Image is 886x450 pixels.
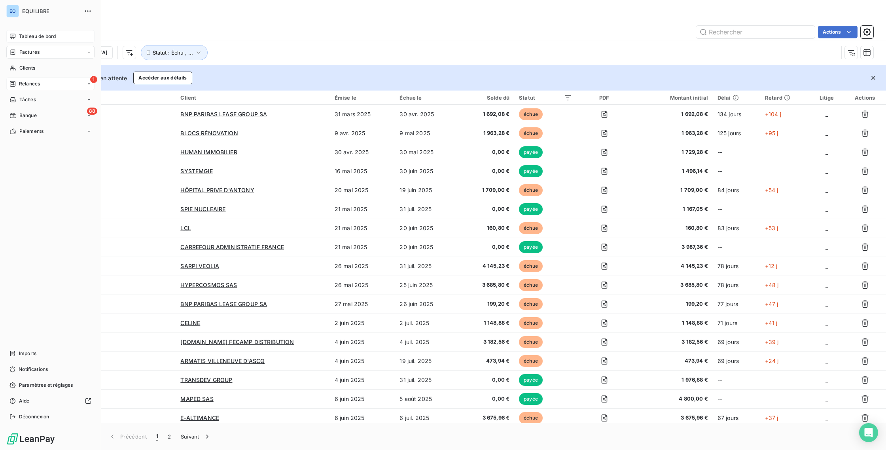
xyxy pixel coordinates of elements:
[156,433,158,441] span: 1
[330,257,395,276] td: 26 mai 2025
[395,181,460,200] td: 19 juin 2025
[859,423,878,442] div: Open Intercom Messenger
[636,300,708,308] span: 199,20 €
[395,408,460,427] td: 6 juil. 2025
[636,110,708,118] span: 1 692,08 €
[330,371,395,389] td: 4 juin 2025
[696,26,815,38] input: Rechercher
[395,371,460,389] td: 31 juil. 2025
[825,395,828,402] span: _
[330,200,395,219] td: 21 mai 2025
[636,224,708,232] span: 160,80 €
[104,428,151,445] button: Précédent
[636,414,708,422] span: 3 675,96 €
[395,257,460,276] td: 31 juil. 2025
[519,279,543,291] span: échue
[814,95,839,101] div: Litige
[519,260,543,272] span: échue
[395,333,460,352] td: 4 juil. 2025
[713,181,760,200] td: 84 jours
[19,96,36,103] span: Tâches
[519,336,543,348] span: échue
[765,338,779,345] span: +39 j
[330,181,395,200] td: 20 mai 2025
[765,111,781,117] span: +104 j
[399,95,455,101] div: Échue le
[465,95,509,101] div: Solde dû
[713,408,760,427] td: 67 jours
[180,187,254,193] span: HÔPITAL PRIVÉ D'ANTONY
[519,355,543,367] span: échue
[713,105,760,124] td: 134 jours
[519,184,543,196] span: échue
[636,186,708,194] span: 1 709,00 €
[90,76,97,83] span: 1
[6,62,95,74] a: Clients
[519,203,543,215] span: payée
[818,26,858,38] button: Actions
[6,93,95,106] a: Tâches
[713,238,760,257] td: --
[636,167,708,175] span: 1 496,14 €
[395,105,460,124] td: 30 avr. 2025
[713,143,760,162] td: --
[180,111,267,117] span: BNP PARIBAS LEASE GROUP SA
[825,225,828,231] span: _
[330,389,395,408] td: 6 juin 2025
[713,162,760,181] td: --
[180,95,325,101] div: Client
[335,95,390,101] div: Émise le
[519,108,543,120] span: échue
[465,357,509,365] span: 473,94 €
[180,357,265,364] span: ARMATIS VILLENEUVE D'ASCQ
[465,281,509,289] span: 3 685,80 €
[330,219,395,238] td: 21 mai 2025
[765,414,778,421] span: +37 j
[519,374,543,386] span: payée
[330,124,395,143] td: 9 avr. 2025
[19,397,30,405] span: Aide
[765,263,778,269] span: +12 j
[825,320,828,326] span: _
[713,314,760,333] td: 71 jours
[718,95,755,101] div: Délai
[636,338,708,346] span: 3 182,56 €
[636,281,708,289] span: 3 685,80 €
[133,72,192,84] button: Accéder aux détails
[180,263,219,269] span: SARPI VEOLIA
[825,263,828,269] span: _
[180,244,284,250] span: CARREFOUR ADMINISTRATIF FRANCE
[180,130,238,136] span: BLOCS RÉNOVATION
[465,205,509,213] span: 0,00 €
[395,238,460,257] td: 20 juin 2025
[6,125,95,138] a: Paiements
[825,168,828,174] span: _
[581,95,627,101] div: PDF
[765,225,778,231] span: +53 j
[825,149,828,155] span: _
[19,128,44,135] span: Paiements
[395,124,460,143] td: 9 mai 2025
[636,205,708,213] span: 1 167,05 €
[713,371,760,389] td: --
[163,428,176,445] button: 2
[180,414,219,421] span: E-ALTIMANCE
[6,395,95,407] a: Aide
[6,78,95,90] a: 1Relances
[465,243,509,251] span: 0,00 €
[6,46,95,59] a: Factures
[765,320,778,326] span: +41 j
[465,338,509,346] span: 3 182,56 €
[465,186,509,194] span: 1 709,00 €
[151,428,163,445] button: 1
[395,389,460,408] td: 5 août 2025
[848,95,881,101] div: Actions
[713,352,760,371] td: 69 jours
[713,219,760,238] td: 83 jours
[19,112,37,119] span: Banque
[395,314,460,333] td: 2 juil. 2025
[22,8,79,14] span: EQUILIBRE
[180,149,237,155] span: HUMAN IMMOBILIER
[636,148,708,156] span: 1 729,28 €
[465,129,509,137] span: 1 963,28 €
